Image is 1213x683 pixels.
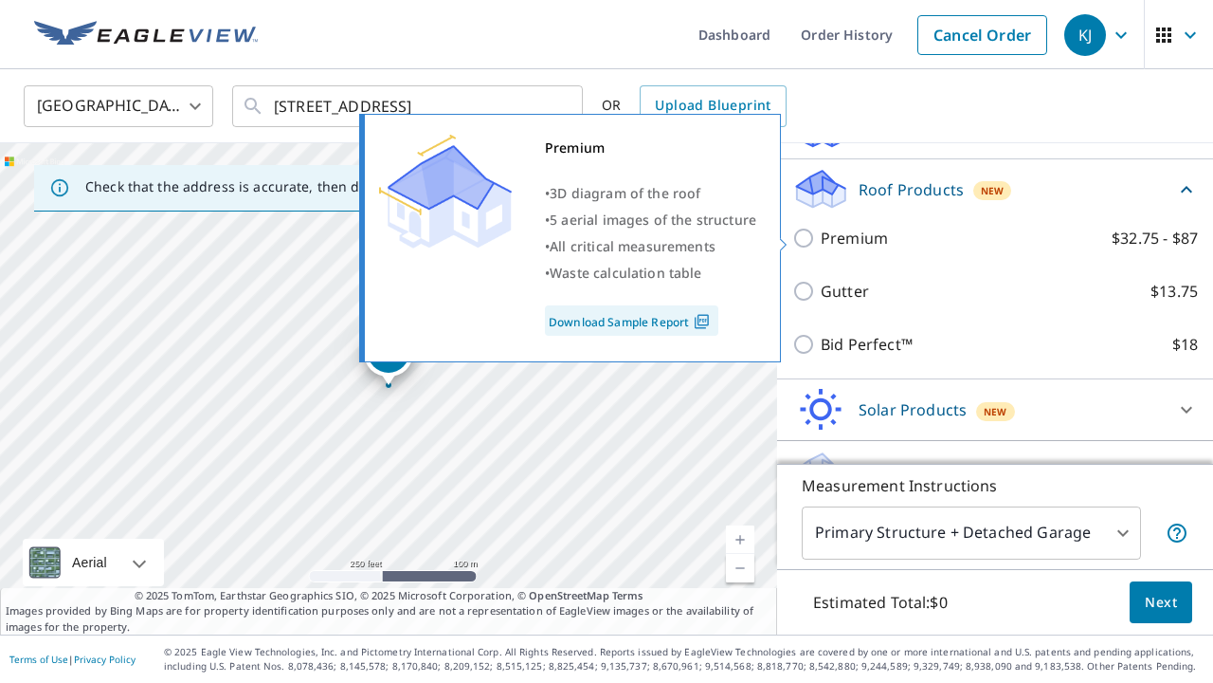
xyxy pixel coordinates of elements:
[655,94,770,118] span: Upload Blueprint
[550,184,700,202] span: 3D diagram of the roof
[1112,227,1198,249] p: $32.75 - $87
[821,227,888,249] p: Premium
[545,260,756,286] div: •
[859,178,964,201] p: Roof Products
[23,539,164,586] div: Aerial
[859,460,968,483] p: Walls Products
[34,21,258,49] img: EV Logo
[379,135,512,249] img: Premium
[545,207,756,233] div: •
[529,588,608,602] a: OpenStreetMap
[821,280,869,303] p: Gutter
[135,588,643,604] span: © 2025 TomTom, Earthstar Geographics SIO, © 2025 Microsoft Corporation, ©
[689,313,715,330] img: Pdf Icon
[792,167,1198,212] div: Roof ProductsNew
[984,404,1006,419] span: New
[859,398,967,421] p: Solar Products
[1130,581,1192,624] button: Next
[612,588,643,602] a: Terms
[550,264,701,282] span: Waste calculation table
[9,654,136,665] p: |
[821,333,913,356] p: Bid Perfect™
[726,526,754,554] a: Current Level 17, Zoom In
[792,387,1198,433] div: Solar ProductsNew
[274,80,544,133] input: Search by address or latitude-longitude
[1150,280,1198,303] p: $13.75
[792,449,1198,494] div: Walls ProductsNew
[798,581,963,623] p: Estimated Total: $0
[24,80,213,133] div: [GEOGRAPHIC_DATA]
[1145,591,1177,615] span: Next
[1166,522,1188,545] span: Your report will include the primary structure and a detached garage if one exists.
[66,539,113,586] div: Aerial
[550,237,715,255] span: All critical measurements
[545,305,718,336] a: Download Sample Report
[917,15,1047,55] a: Cancel Order
[981,183,1004,198] span: New
[550,211,756,229] span: 5 aerial images of the structure
[74,653,136,666] a: Privacy Policy
[726,554,754,582] a: Current Level 17, Zoom Out
[545,180,756,207] div: •
[802,507,1141,560] div: Primary Structure + Detached Garage
[1064,14,1106,56] div: KJ
[9,653,68,666] a: Terms of Use
[802,474,1188,497] p: Measurement Instructions
[164,645,1204,674] p: © 2025 Eagle View Technologies, Inc. and Pictometry International Corp. All Rights Reserved. Repo...
[85,178,631,195] p: Check that the address is accurate, then drag the marker over the correct structure.
[545,233,756,260] div: •
[602,85,787,127] div: OR
[545,135,756,161] div: Premium
[640,85,786,127] a: Upload Blueprint
[1172,333,1198,356] p: $18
